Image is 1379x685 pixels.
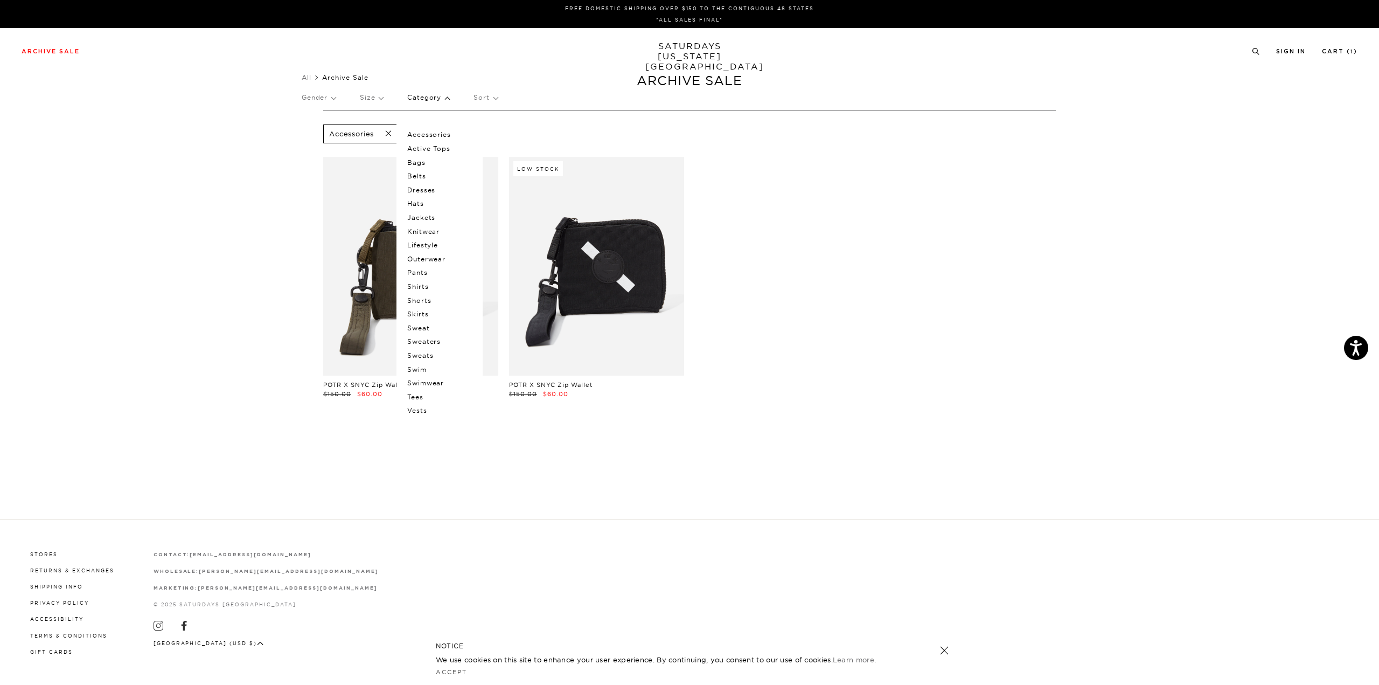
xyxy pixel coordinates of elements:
[407,225,472,239] p: Knitwear
[190,552,311,557] strong: [EMAIL_ADDRESS][DOMAIN_NAME]
[1276,49,1306,54] a: Sign In
[407,169,472,183] p: Belts
[360,85,383,110] p: Size
[322,73,368,81] span: Archive Sale
[30,633,107,639] a: Terms & Conditions
[302,73,311,81] a: All
[199,569,378,574] strong: [PERSON_NAME][EMAIL_ADDRESS][DOMAIN_NAME]
[509,381,593,389] a: POTR X SNYC Zip Wallet
[407,197,472,211] p: Hats
[543,390,568,398] span: $60.00
[30,551,58,557] a: Stores
[407,280,472,294] p: Shirts
[407,183,472,197] p: Dresses
[407,376,472,390] p: Swimwear
[199,568,378,574] a: [PERSON_NAME][EMAIL_ADDRESS][DOMAIN_NAME]
[198,586,377,591] strong: [PERSON_NAME][EMAIL_ADDRESS][DOMAIN_NAME]
[407,85,449,110] p: Category
[407,349,472,363] p: Sweats
[407,238,472,252] p: Lifestyle
[154,600,379,608] p: © 2025 Saturdays [GEOGRAPHIC_DATA]
[407,266,472,280] p: Pants
[407,128,472,142] p: Accessories
[30,568,114,573] a: Returns & Exchanges
[30,600,89,606] a: Privacy Policy
[22,49,80,54] a: Archive Sale
[645,41,734,72] a: SATURDAYS[US_STATE][GEOGRAPHIC_DATA]
[407,142,472,156] p: Active Tops
[154,552,190,557] strong: contact:
[198,585,377,591] a: [PERSON_NAME][EMAIL_ADDRESS][DOMAIN_NAME]
[407,335,472,349] p: Sweaters
[407,294,472,308] p: Shorts
[357,390,382,398] span: $60.00
[509,390,537,398] span: $150.00
[30,616,83,622] a: Accessibility
[154,639,264,647] button: [GEOGRAPHIC_DATA] (USD $)
[30,649,73,655] a: Gift Cards
[190,551,311,557] a: [EMAIL_ADDRESS][DOMAIN_NAME]
[154,569,199,574] strong: wholesale:
[473,85,497,110] p: Sort
[329,129,374,139] p: Accessories
[407,390,472,404] p: Tees
[30,584,83,590] a: Shipping Info
[323,390,351,398] span: $150.00
[154,586,198,591] strong: marketing:
[436,641,943,651] h5: NOTICE
[436,654,905,665] p: We use cookies on this site to enhance your user experience. By continuing, you consent to our us...
[833,655,874,664] a: Learn more
[323,381,407,389] a: POTR X SNYC Zip Wallet
[407,404,472,418] p: Vests
[26,16,1353,24] p: *ALL SALES FINAL*
[436,668,467,676] a: Accept
[1350,50,1354,54] small: 1
[1322,49,1357,54] a: Cart (1)
[302,85,336,110] p: Gender
[407,211,472,225] p: Jackets
[407,307,472,321] p: Skirts
[407,363,472,377] p: Swim
[26,4,1353,12] p: FREE DOMESTIC SHIPPING OVER $150 TO THE CONTIGUOUS 48 STATES
[513,161,563,176] div: Low Stock
[407,156,472,170] p: Bags
[407,252,472,266] p: Outerwear
[407,321,472,335] p: Sweat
